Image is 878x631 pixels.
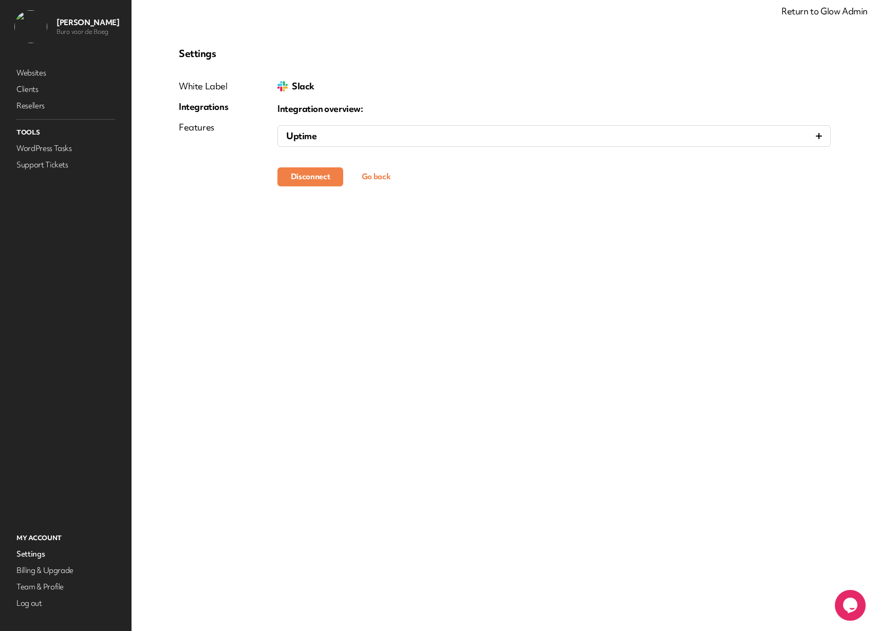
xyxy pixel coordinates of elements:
span: Disconnect [291,171,330,182]
a: Billing & Upgrade [14,563,117,578]
div: Features [179,121,228,133]
button: Go back [351,167,401,186]
a: Log out [14,596,117,610]
p: Settings [179,47,831,60]
span: Uptime [286,130,317,142]
a: Settings [14,547,117,561]
a: Websites [14,66,117,80]
a: Clients [14,82,117,97]
div: White Label [179,80,228,92]
p: Buro voor de Boeg [57,28,119,36]
iframe: chat widget [835,590,868,621]
p: My Account [14,531,117,545]
p: [PERSON_NAME] [57,17,119,28]
a: Team & Profile [14,580,117,594]
a: Support Tickets [14,158,117,172]
div: Integration overview: [277,103,831,186]
button: Disconnect [277,167,343,186]
p: Tools [14,126,117,139]
a: Return to Glow Admin [781,5,868,17]
a: Resellers [14,99,117,113]
a: WordPress Tasks [14,141,117,156]
div: Integrations [179,101,228,113]
span: Slack [292,80,314,92]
